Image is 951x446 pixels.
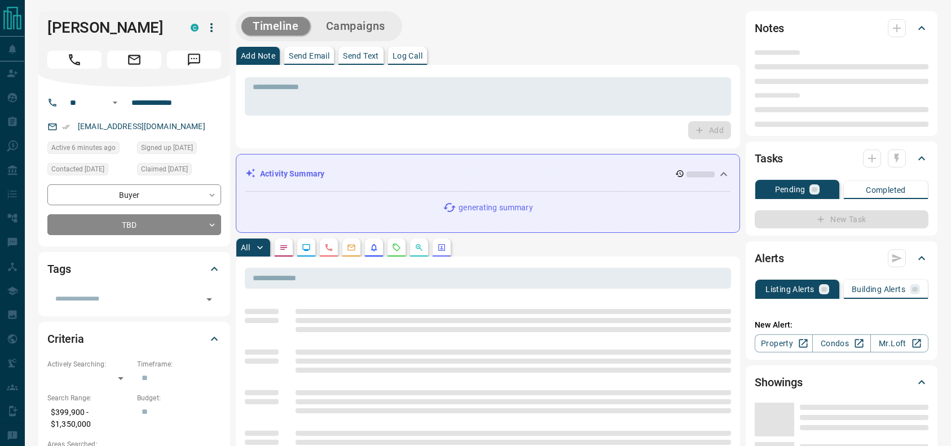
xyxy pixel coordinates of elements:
svg: Agent Actions [437,243,446,252]
svg: Emails [347,243,356,252]
div: Alerts [755,245,928,272]
p: New Alert: [755,319,928,331]
span: Signed up [DATE] [141,142,193,153]
h2: Criteria [47,330,84,348]
div: Activity Summary [245,164,730,184]
p: Activity Summary [260,168,324,180]
h1: [PERSON_NAME] [47,19,174,37]
h2: Tags [47,260,71,278]
svg: Opportunities [415,243,424,252]
h2: Tasks [755,149,783,167]
div: condos.ca [191,24,199,32]
div: Sun Aug 17 2025 [47,163,131,179]
h2: Notes [755,19,784,37]
p: Building Alerts [852,285,905,293]
a: Property [755,334,813,352]
p: Search Range: [47,393,131,403]
button: Campaigns [315,17,397,36]
p: Pending [775,186,805,193]
p: Timeframe: [137,359,221,369]
svg: Requests [392,243,401,252]
div: Tags [47,255,221,282]
p: All [241,244,250,251]
p: Budget: [137,393,221,403]
p: Send Text [343,52,379,60]
h2: Alerts [755,249,784,267]
p: Completed [866,186,906,194]
span: Call [47,51,102,69]
button: Open [108,96,122,109]
svg: Notes [279,243,288,252]
div: TBD [47,214,221,235]
p: Log Call [393,52,422,60]
p: Actively Searching: [47,359,131,369]
p: Add Note [241,52,275,60]
span: Active 6 minutes ago [51,142,116,153]
div: Mon Aug 11 2025 [137,142,221,157]
svg: Calls [324,243,333,252]
div: Buyer [47,184,221,205]
a: Mr.Loft [870,334,928,352]
div: Sun Aug 17 2025 [137,163,221,179]
span: Email [107,51,161,69]
p: Send Email [289,52,329,60]
span: Claimed [DATE] [141,164,188,175]
button: Timeline [241,17,310,36]
svg: Lead Browsing Activity [302,243,311,252]
a: [EMAIL_ADDRESS][DOMAIN_NAME] [78,122,205,131]
p: Listing Alerts [765,285,814,293]
span: Message [167,51,221,69]
h2: Showings [755,373,803,391]
svg: Email Verified [62,123,70,131]
svg: Listing Alerts [369,243,378,252]
p: generating summary [459,202,532,214]
button: Open [201,292,217,307]
div: Tasks [755,145,928,172]
span: Contacted [DATE] [51,164,104,175]
a: Condos [812,334,870,352]
p: $399,900 - $1,350,000 [47,403,131,434]
div: Criteria [47,325,221,352]
div: Notes [755,15,928,42]
div: Showings [755,369,928,396]
div: Mon Aug 18 2025 [47,142,131,157]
